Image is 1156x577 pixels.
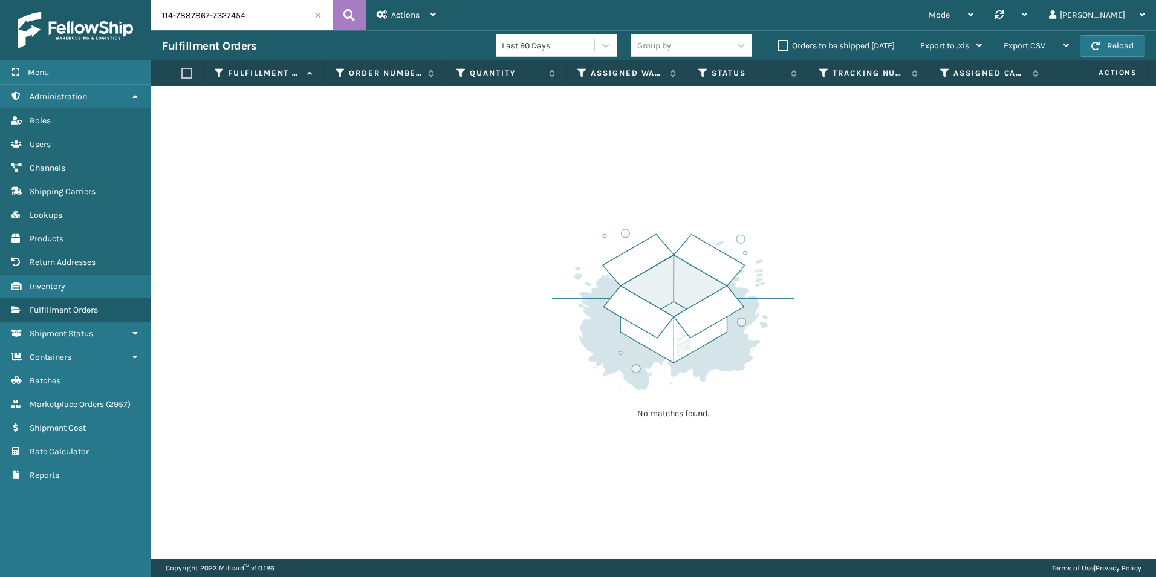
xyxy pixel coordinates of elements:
[30,376,60,386] span: Batches
[18,12,133,48] img: logo
[30,91,87,102] span: Administration
[106,399,131,409] span: ( 2957 )
[30,186,96,197] span: Shipping Carriers
[30,233,63,244] span: Products
[953,68,1027,79] label: Assigned Carrier Service
[1080,35,1145,57] button: Reload
[30,305,98,315] span: Fulfillment Orders
[30,328,93,339] span: Shipment Status
[30,470,59,480] span: Reports
[1052,564,1094,572] a: Terms of Use
[920,41,969,51] span: Export to .xls
[30,210,62,220] span: Lookups
[30,116,51,126] span: Roles
[30,399,104,409] span: Marketplace Orders
[637,39,671,52] div: Group by
[591,68,664,79] label: Assigned Warehouse
[166,559,274,577] p: Copyright 2023 Milliard™ v 1.0.186
[30,163,65,173] span: Channels
[1096,564,1141,572] a: Privacy Policy
[30,281,65,292] span: Inventory
[1004,41,1045,51] span: Export CSV
[30,423,86,433] span: Shipment Cost
[30,139,51,149] span: Users
[228,68,301,79] label: Fulfillment Order Id
[391,10,420,20] span: Actions
[470,68,543,79] label: Quantity
[162,39,256,53] h3: Fulfillment Orders
[833,68,906,79] label: Tracking Number
[1052,559,1141,577] div: |
[30,352,71,362] span: Containers
[28,67,49,77] span: Menu
[1060,63,1145,83] span: Actions
[30,446,89,457] span: Rate Calculator
[349,68,422,79] label: Order Number
[712,68,785,79] label: Status
[929,10,950,20] span: Mode
[30,257,96,267] span: Return Addresses
[502,39,596,52] div: Last 90 Days
[778,41,895,51] label: Orders to be shipped [DATE]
